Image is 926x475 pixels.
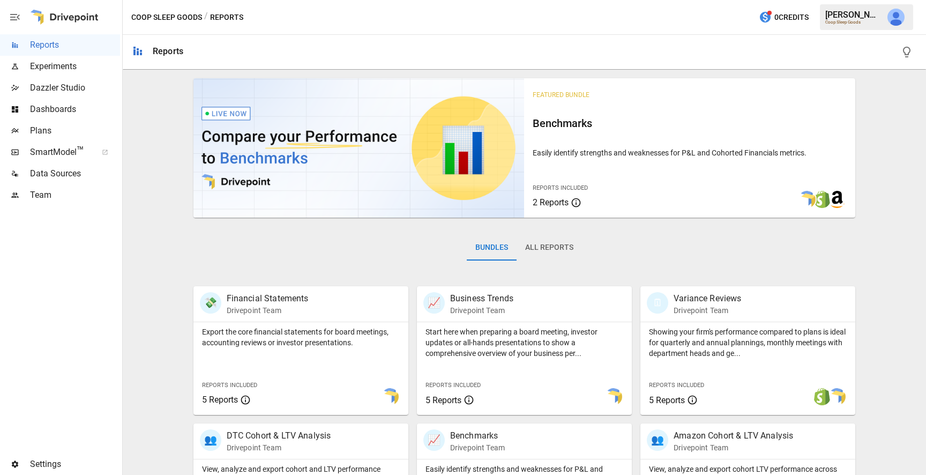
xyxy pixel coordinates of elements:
p: Variance Reviews [674,292,741,305]
p: Benchmarks [450,429,505,442]
button: Bundles [467,235,517,261]
p: Start here when preparing a board meeting, investor updates or all-hands presentations to show a ... [425,326,623,359]
span: Settings [30,458,120,471]
div: [PERSON_NAME] [825,10,881,20]
button: Andrey Gubarevich [881,2,911,32]
div: 🗓 [647,292,668,314]
img: shopify [813,191,831,208]
span: 5 Reports [202,395,238,405]
img: smart model [828,388,846,405]
div: 👥 [200,429,221,451]
span: Team [30,189,120,202]
img: smart model [605,388,622,405]
img: Andrey Gubarevich [887,9,905,26]
span: Reports Included [425,382,481,389]
p: Drivepoint Team [227,442,331,453]
img: video thumbnail [193,78,525,218]
p: Drivepoint Team [450,305,513,316]
span: Experiments [30,60,120,73]
p: Drivepoint Team [227,305,309,316]
p: Drivepoint Team [674,442,793,453]
p: Business Trends [450,292,513,305]
span: 5 Reports [425,395,461,405]
span: Plans [30,124,120,137]
span: Dazzler Studio [30,81,120,94]
button: All Reports [517,235,582,261]
img: smart model [798,191,816,208]
span: 0 Credits [774,11,809,24]
span: Reports Included [202,382,257,389]
div: Reports [153,46,183,56]
img: smart model [382,388,399,405]
p: Drivepoint Team [450,442,505,453]
p: Easily identify strengths and weaknesses for P&L and Cohorted Financials metrics. [533,147,847,158]
span: 2 Reports [533,197,569,207]
p: Amazon Cohort & LTV Analysis [674,429,793,442]
span: Dashboards [30,103,120,116]
span: ™ [77,144,84,158]
p: Export the core financial statements for board meetings, accounting reviews or investor presentat... [202,326,400,348]
p: Financial Statements [227,292,309,305]
span: Reports [30,39,120,51]
span: Reports Included [533,184,588,191]
div: 💸 [200,292,221,314]
img: amazon [828,191,846,208]
span: Data Sources [30,167,120,180]
p: Showing your firm's performance compared to plans is ideal for quarterly and annual plannings, mo... [649,326,847,359]
p: DTC Cohort & LTV Analysis [227,429,331,442]
span: Featured Bundle [533,91,589,99]
div: / [204,11,208,24]
div: 📈 [423,292,445,314]
div: 📈 [423,429,445,451]
img: shopify [813,388,831,405]
span: Reports Included [649,382,704,389]
div: Coop Sleep Goods [825,20,881,25]
button: Coop Sleep Goods [131,11,202,24]
button: 0Credits [755,8,813,27]
span: SmartModel [30,146,90,159]
span: 5 Reports [649,395,685,405]
div: 👥 [647,429,668,451]
p: Drivepoint Team [674,305,741,316]
h6: Benchmarks [533,115,847,132]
